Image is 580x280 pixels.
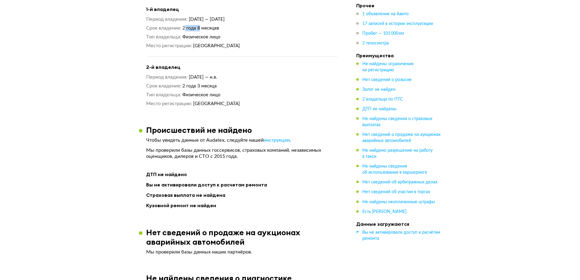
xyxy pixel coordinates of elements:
span: Не найдены неоплаченные штрафы [362,200,435,204]
div: Страховая выплата не найдена [146,191,338,199]
span: [DATE] — [DATE] [189,17,225,22]
span: 2 года 8 месяцев [182,26,219,30]
dt: Срок владения [146,25,181,31]
p: Мы проверили базы данных госсервисов, страховых компаний, независимых оценщиков, дилеров и СТО с ... [146,147,338,159]
dt: Тип владельца [146,92,181,98]
dt: Период владения [146,74,188,80]
span: ДТП не найдены [362,107,396,111]
span: Физическое лицо [182,35,220,39]
dt: Место регистрации [146,101,192,107]
span: Нет сведений о розыске [362,78,412,82]
span: Нет сведений об участии в торгах [362,190,430,194]
p: Мы проверили базы данных наших партнёров. [146,249,338,255]
span: Не найдено разрешение на работу в такси [362,148,433,159]
div: Кузовной ремонт не найден [146,201,338,209]
span: Залог не найден [362,87,395,92]
dt: Срок владения [146,83,181,89]
h3: Происшествий не найдено [146,125,252,135]
h3: Нет сведений о продаже на аукционах аварийных автомобилей [146,228,345,246]
dt: Период владения [146,16,188,23]
span: 17 записей в истории эксплуатации [362,22,433,26]
span: Нет сведений о продаже на аукционах аварийных автомобилей [362,133,441,143]
dt: Тип владельца [146,34,181,40]
span: [GEOGRAPHIC_DATA] [193,44,240,48]
h4: 1-й владелец [146,6,338,12]
h4: Прочее [356,2,441,9]
div: ДТП не найдено [146,170,338,178]
span: Есть [PERSON_NAME] [362,209,406,214]
span: Не найдены ограничения на регистрацию [362,62,413,72]
span: Физическое лицо [182,93,220,97]
h4: 2-й владелец [146,64,338,70]
span: [GEOGRAPHIC_DATA] [193,101,240,106]
h4: Преимущества [356,52,441,58]
span: Не найдены сведения об использовании в каршеринге [362,164,427,175]
dt: Место регистрации [146,43,192,49]
span: 2 года 3 месяца [182,84,217,88]
span: Вы не активировали доступ к расчётам ремонта [362,230,440,240]
span: Пробег — 101 000 км [362,31,404,36]
span: 2 техосмотра [362,41,389,45]
span: [DATE] — н.в. [189,75,217,80]
h4: Данные загружаются [356,221,441,227]
a: инструкции [264,137,290,143]
span: 1 объявление на Авито [362,12,409,16]
p: Чтобы увидеть данные от Audatex, следуйте нашей . [146,137,338,143]
span: Нет сведений об арбитражных делах [362,180,438,184]
div: Вы не активировали доступ к расчетам ремонта [146,181,338,189]
span: Не найдены сведения о страховых выплатах [362,117,432,127]
span: 2 владельца по ПТС [362,97,403,101]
